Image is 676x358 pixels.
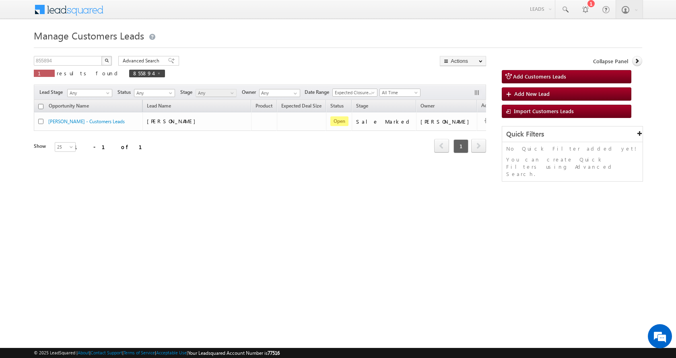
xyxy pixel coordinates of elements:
span: Any [68,89,109,97]
a: Any [196,89,237,97]
span: 1 [453,139,468,153]
span: Add Customers Leads [513,73,566,80]
a: Opportunity Name [45,101,93,112]
span: Import Customers Leads [514,108,574,114]
a: [PERSON_NAME] - Customers Leads [48,118,125,124]
a: All Time [379,89,420,97]
span: All Time [380,89,418,96]
a: Acceptable Use [156,350,187,355]
span: 25 [55,143,76,151]
a: next [471,140,486,153]
div: [PERSON_NAME] [420,118,473,125]
a: Any [134,89,175,97]
span: 855894 [133,70,153,77]
a: Stage [352,101,372,112]
a: Contact Support [91,350,122,355]
span: Owner [242,89,259,96]
a: prev [434,140,449,153]
p: No Quick Filter added yet! [506,145,639,152]
span: prev [434,139,449,153]
div: Sale Marked [356,118,412,125]
span: Product [256,103,272,109]
div: Quick Filters [502,126,643,142]
a: About [78,350,89,355]
a: Expected Closure Date [332,89,377,97]
span: © 2025 LeadSquared | | | | | [34,349,280,357]
span: Lead Name [143,101,175,112]
button: Actions [440,56,486,66]
span: Owner [420,103,435,109]
span: results found [57,70,121,77]
span: Lead Stage [39,89,66,96]
span: Any [134,89,173,97]
span: Stage [356,103,368,109]
input: Check all records [38,104,43,109]
img: Search [105,58,109,62]
input: Type to Search [259,89,300,97]
a: Terms of Service [124,350,155,355]
span: Stage [180,89,196,96]
div: Show [34,143,48,150]
span: Expected Closure Date [333,89,375,96]
p: You can create Quick Filters using Advanced Search. [506,156,639,178]
span: Advanced Search [123,57,162,64]
span: Manage Customers Leads [34,29,144,42]
span: Date Range [305,89,332,96]
a: 25 [55,142,76,152]
span: Collapse Panel [593,58,628,65]
span: Open [330,116,348,126]
span: Actions [477,101,501,112]
span: Add New Lead [514,90,550,97]
span: Any [196,89,234,97]
span: next [471,139,486,153]
span: 77516 [268,350,280,356]
a: Show All Items [289,89,299,97]
span: 1 [38,70,51,77]
span: Opportunity Name [49,103,89,109]
a: Any [67,89,112,97]
span: [PERSON_NAME] [147,118,200,124]
span: Expected Deal Size [281,103,322,109]
span: Status [117,89,134,96]
div: 1 - 1 of 1 [74,142,152,151]
a: Status [326,101,348,112]
span: Your Leadsquared Account Number is [188,350,280,356]
a: Expected Deal Size [277,101,326,112]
